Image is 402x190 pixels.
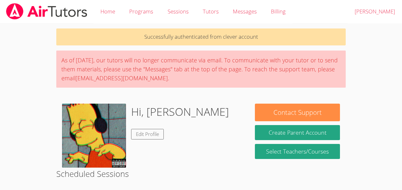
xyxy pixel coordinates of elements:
button: Contact Support [255,104,340,121]
img: airtutors_banner-c4298cdbf04f3fff15de1276eac7730deb9818008684d7c2e4769d2f7ddbe033.png [5,3,88,20]
h1: Hi, [PERSON_NAME] [131,104,229,120]
img: ab67616d00001e0241a05491b02cb2f0b841068f.jfif [62,104,126,168]
a: Edit Profile [131,129,164,139]
button: Create Parent Account [255,125,340,140]
div: As of [DATE], our tutors will no longer communicate via email. To communicate with your tutor or ... [56,51,346,88]
p: Successfully authenticated from clever account [56,28,346,45]
span: Messages [233,8,257,15]
h2: Scheduled Sessions [56,168,346,180]
a: Select Teachers/Courses [255,144,340,159]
